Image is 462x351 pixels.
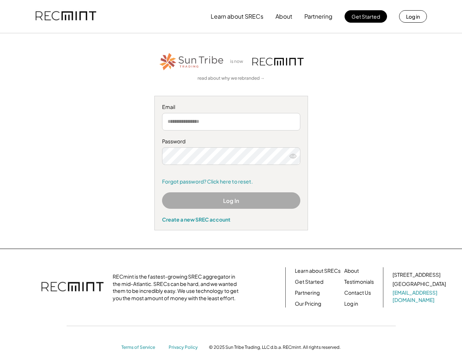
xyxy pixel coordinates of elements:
[159,52,225,72] img: STT_Horizontal_Logo%2B-%2BColor.png
[228,58,249,65] div: is now
[162,192,300,209] button: Log In
[198,75,265,82] a: read about why we rebranded →
[295,278,323,286] a: Get Started
[392,289,447,303] a: [EMAIL_ADDRESS][DOMAIN_NAME]
[295,267,341,275] a: Learn about SRECs
[35,4,96,29] img: recmint-logotype%403x.png
[211,9,263,24] button: Learn about SRECs
[162,103,300,111] div: Email
[392,271,440,279] div: [STREET_ADDRESS]
[344,278,374,286] a: Testimonials
[344,300,358,307] a: Log in
[113,273,243,302] div: RECmint is the fastest-growing SREC aggregator in the mid-Atlantic. SRECs can be hard, and we wan...
[162,216,300,223] div: Create a new SREC account
[41,275,104,300] img: recmint-logotype%403x.png
[399,10,427,23] button: Log in
[304,9,333,24] button: Partnering
[344,289,371,297] a: Contact Us
[392,280,446,288] div: [GEOGRAPHIC_DATA]
[295,289,320,297] a: Partnering
[344,267,359,275] a: About
[121,344,162,351] a: Terms of Service
[295,300,321,307] a: Our Pricing
[162,138,300,145] div: Password
[169,344,202,351] a: Privacy Policy
[162,178,300,185] a: Forgot password? Click here to reset.
[209,344,341,350] div: © 2025 Sun Tribe Trading, LLC d.b.a. RECmint. All rights reserved.
[252,58,304,65] img: recmint-logotype%403x.png
[275,9,292,24] button: About
[345,10,387,23] button: Get Started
